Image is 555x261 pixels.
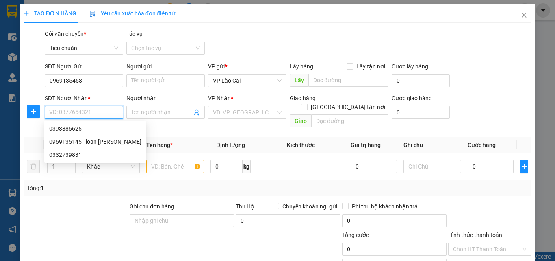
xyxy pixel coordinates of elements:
div: SĐT Người Gửi [45,62,123,71]
div: 0393886625 [44,122,146,135]
label: Hình thức thanh toán [448,232,502,238]
div: 0393886625 [49,124,141,133]
span: Tiêu chuẩn [50,42,118,54]
span: VP Nhận [208,95,231,101]
input: Cước lấy hàng [392,74,450,87]
span: plus [27,108,39,115]
input: Cước giao hàng [392,106,450,119]
span: Phí thu hộ khách nhận trả [349,202,421,211]
span: Gửi hàng [GEOGRAPHIC_DATA]: Hotline: [4,24,82,53]
span: Tên hàng [146,142,173,148]
span: Gửi hàng Hạ Long: Hotline: [7,55,78,76]
span: Tổng cước [342,232,369,238]
div: Tổng: 1 [27,184,215,193]
div: SĐT Người Nhận [45,94,123,103]
span: plus [520,163,528,170]
span: Chuyển khoản ng. gửi [279,202,340,211]
div: 0332739831 [49,150,141,159]
span: Lấy [290,74,308,87]
label: Tác vụ [126,31,143,37]
button: Close [513,4,535,27]
span: Giao hàng [290,95,316,101]
span: user-add [193,109,200,116]
input: Ghi Chú [403,160,461,173]
span: Kích thước [287,142,315,148]
span: Giao [290,114,311,127]
input: 0 [351,160,397,173]
div: 0332739831 [44,148,146,161]
span: [GEOGRAPHIC_DATA] tận nơi [308,103,388,112]
div: 0969135145 - loan hà tu [44,135,146,148]
strong: 0888 827 827 - 0848 827 827 [17,38,81,53]
input: VD: Bàn, Ghế [146,160,204,173]
button: plus [27,105,40,118]
strong: 024 3236 3236 - [4,31,82,45]
input: Ghi chú đơn hàng [130,214,234,227]
span: Thu Hộ [236,203,254,210]
label: Ghi chú đơn hàng [130,203,174,210]
button: plus [520,160,528,173]
span: Khác [87,160,135,173]
input: Dọc đường [308,74,388,87]
img: icon [89,11,96,17]
input: Dọc đường [311,114,388,127]
span: Gói vận chuyển [45,31,86,37]
span: TẠO ĐƠN HÀNG [24,10,76,17]
button: delete [27,160,40,173]
label: Cước lấy hàng [392,63,428,70]
div: 0969135145 - loan [PERSON_NAME] [49,137,141,146]
div: VP gửi [208,62,286,71]
div: Người nhận [126,94,205,103]
span: Yêu cầu xuất hóa đơn điện tử [89,10,175,17]
label: Cước giao hàng [392,95,432,101]
span: Lấy tận nơi [353,62,388,71]
span: Định lượng [216,142,245,148]
span: kg [243,160,251,173]
span: Giá trị hàng [351,142,381,148]
div: Người gửi [126,62,205,71]
span: plus [24,11,29,16]
span: VP Lào Cai [213,75,282,87]
span: Lấy hàng [290,63,313,70]
strong: Công ty TNHH Phúc Xuyên [9,4,76,22]
span: Cước hàng [468,142,496,148]
span: close [521,12,527,18]
th: Ghi chú [400,137,464,153]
